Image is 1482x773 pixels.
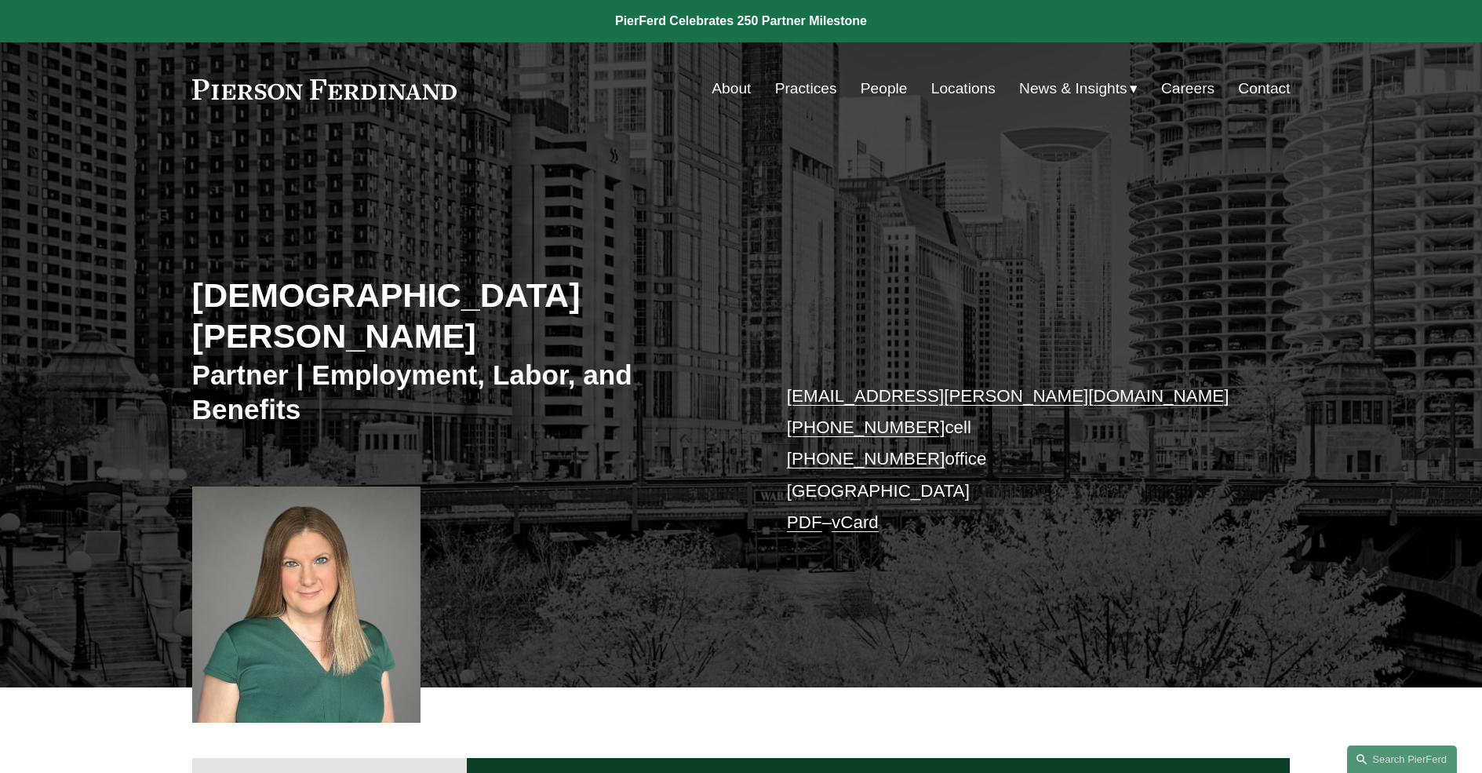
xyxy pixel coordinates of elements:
p: cell office [GEOGRAPHIC_DATA] – [787,381,1244,539]
a: [PHONE_NUMBER] [787,417,945,437]
a: People [861,74,908,104]
a: Practices [775,74,837,104]
a: About [712,74,751,104]
h2: [DEMOGRAPHIC_DATA][PERSON_NAME] [192,275,741,357]
a: Locations [931,74,996,104]
a: PDF [787,512,822,532]
a: [EMAIL_ADDRESS][PERSON_NAME][DOMAIN_NAME] [787,386,1229,406]
span: News & Insights [1019,75,1127,103]
a: folder dropdown [1019,74,1138,104]
h3: Partner | Employment, Labor, and Benefits [192,358,741,426]
a: vCard [832,512,879,532]
a: Search this site [1347,746,1457,773]
a: Careers [1161,74,1214,104]
a: [PHONE_NUMBER] [787,449,945,469]
a: Contact [1238,74,1290,104]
